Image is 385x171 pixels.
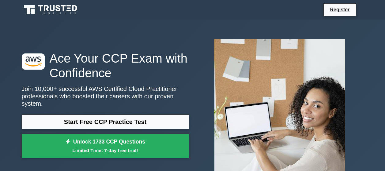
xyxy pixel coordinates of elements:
p: Join 10,000+ successful AWS Certified Cloud Practitioner professionals who boosted their careers ... [22,85,189,107]
small: Limited Time: 7-day free trial! [29,147,181,154]
h1: Ace Your CCP Exam with Confidence [22,51,189,80]
a: Register [326,6,353,13]
a: Unlock 1733 CCP QuestionsLimited Time: 7-day free trial! [22,134,189,158]
a: Start Free CCP Practice Test [22,115,189,129]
